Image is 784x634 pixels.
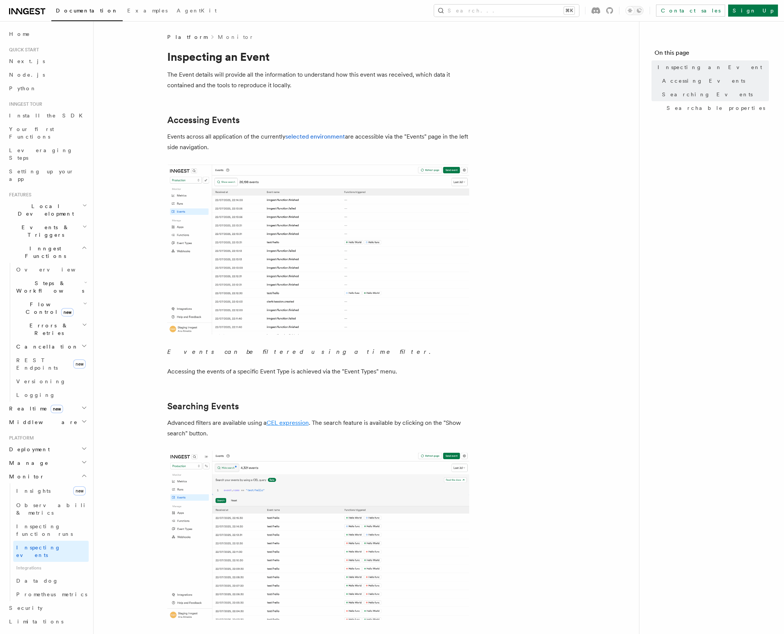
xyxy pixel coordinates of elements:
[13,388,89,402] a: Logging
[13,276,89,298] button: Steps & Workflows
[6,27,89,41] a: Home
[6,263,89,402] div: Inngest Functions
[6,165,89,186] a: Setting up your app
[667,104,765,112] span: Searchable properties
[167,115,240,125] a: Accessing Events
[9,619,63,625] span: Limitations
[6,615,89,628] a: Limitations
[16,502,94,516] span: Observability & metrics
[177,8,217,14] span: AgentKit
[6,221,89,242] button: Events & Triggers
[13,375,89,388] a: Versioning
[13,263,89,276] a: Overview
[167,131,469,153] p: Events across all application of the currently are accessible via the "Events" page in the left s...
[13,353,89,375] a: REST Endpointsnew
[6,47,39,53] span: Quick start
[13,498,89,520] a: Observability & metrics
[13,483,89,498] a: Insightsnew
[6,601,89,615] a: Security
[6,101,42,107] span: Inngest tour
[6,483,89,601] div: Monitor
[16,523,73,537] span: Inspecting function runs
[167,33,207,41] span: Platform
[266,419,309,426] a: CEL expression
[13,319,89,340] button: Errors & Retries
[13,541,89,562] a: Inspecting events
[13,322,82,337] span: Errors & Retries
[6,109,89,122] a: Install the SDK
[16,591,87,597] span: Prometheus metrics
[9,85,37,91] span: Python
[659,74,769,88] a: Accessing Events
[16,578,59,584] span: Datadog
[167,366,469,377] p: Accessing the events of a specific Event Type is achieved via the "Event Types" menu.
[6,405,63,412] span: Realtime
[9,58,45,64] span: Next.js
[13,588,89,601] a: Prometheus metrics
[659,88,769,101] a: Searching Events
[658,63,762,71] span: Inspecting an Event
[9,113,87,119] span: Install the SDK
[167,418,469,439] p: Advanced filters are available using a . The search feature is available by clicking on the "Show...
[13,279,84,295] span: Steps & Workflows
[434,5,579,17] button: Search...⌘K
[6,54,89,68] a: Next.js
[6,446,50,453] span: Deployment
[172,2,221,20] a: AgentKit
[6,473,45,480] span: Monitor
[9,605,43,611] span: Security
[6,202,82,218] span: Local Development
[9,147,73,161] span: Leveraging Steps
[13,301,83,316] span: Flow Control
[9,126,54,140] span: Your first Functions
[6,82,89,95] a: Python
[16,267,94,273] span: Overview
[9,72,45,78] span: Node.js
[655,48,769,60] h4: On this page
[662,91,753,98] span: Searching Events
[16,378,66,384] span: Versioning
[6,456,89,470] button: Manage
[123,2,172,20] a: Examples
[6,470,89,483] button: Monitor
[6,418,78,426] span: Middleware
[16,545,61,558] span: Inspecting events
[61,308,74,316] span: new
[6,122,89,143] a: Your first Functions
[6,68,89,82] a: Node.js
[167,50,469,63] h1: Inspecting an Event
[6,192,31,198] span: Features
[6,435,34,441] span: Platform
[16,357,58,371] span: REST Endpoints
[6,242,89,263] button: Inngest Functions
[73,486,86,495] span: new
[16,488,51,494] span: Insights
[9,30,30,38] span: Home
[6,459,49,467] span: Manage
[6,443,89,456] button: Deployment
[285,133,345,140] a: selected environment
[51,405,63,413] span: new
[625,6,644,15] button: Toggle dark mode
[16,392,55,398] span: Logging
[73,359,86,369] span: new
[13,520,89,541] a: Inspecting function runs
[13,343,79,350] span: Cancellation
[167,165,469,335] img: The Events list features the last events received.
[13,340,89,353] button: Cancellation
[6,199,89,221] button: Local Development
[56,8,118,14] span: Documentation
[6,224,82,239] span: Events & Triggers
[167,348,438,355] em: Events can be filtered using a time filter.
[167,401,239,412] a: Searching Events
[6,415,89,429] button: Middleware
[6,143,89,165] a: Leveraging Steps
[655,60,769,74] a: Inspecting an Event
[9,168,74,182] span: Setting up your app
[656,5,725,17] a: Contact sales
[728,5,778,17] a: Sign Up
[167,69,469,91] p: The Event details will provide all the information to understand how this event was received, whi...
[13,574,89,588] a: Datadog
[51,2,123,21] a: Documentation
[662,77,745,85] span: Accessing Events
